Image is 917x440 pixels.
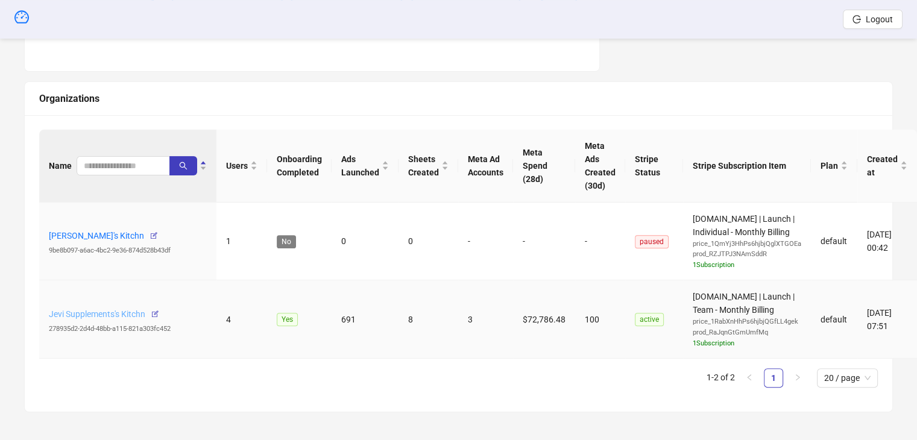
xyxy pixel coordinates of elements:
[764,368,783,388] li: 1
[216,280,267,359] td: 4
[169,156,197,175] button: search
[39,91,878,106] div: Organizations
[216,203,267,281] td: 1
[635,313,664,326] span: active
[867,152,898,179] span: Created at
[740,368,759,388] li: Previous Page
[49,231,144,240] a: [PERSON_NAME]'s Kitchn
[575,130,625,203] th: Meta Ads Created (30d)
[216,130,267,203] th: Users
[788,368,807,388] button: right
[746,374,753,381] span: left
[693,239,801,250] div: price_1QmYj3HhPs6hjbjQglXTGOEa
[267,130,332,203] th: Onboarding Completed
[693,316,801,327] div: price_1RabXnHhPs6hjbjQGfLL4gek
[585,234,616,248] div: -
[788,368,807,388] li: Next Page
[817,368,878,388] div: Page Size
[693,214,801,271] span: [DOMAIN_NAME] | Launch | Individual - Monthly Billing
[468,313,503,326] div: 3
[513,130,575,203] th: Meta Spend (28d)
[277,235,296,248] span: No
[49,324,207,335] div: 278935d2-2d4d-48bb-a115-821a303fc452
[332,130,399,203] th: Ads Launched
[408,152,439,179] span: Sheets Created
[843,10,903,29] button: Logout
[764,369,783,387] a: 1
[468,234,503,248] div: -
[794,374,801,381] span: right
[585,313,616,326] div: 100
[857,130,917,203] th: Created at
[693,260,801,271] div: 1 Subscription
[811,203,857,281] td: default
[513,280,575,359] td: $72,786.48
[693,292,801,348] span: [DOMAIN_NAME] | Launch | Team - Monthly Billing
[332,280,399,359] td: 691
[226,159,248,172] span: Users
[683,130,811,203] th: Stripe Subscription Item
[811,130,857,203] th: Plan
[341,152,379,179] span: Ads Launched
[277,313,298,326] span: Yes
[49,245,207,256] div: 9be8b097-a6ac-4bc2-9e36-874d528b43df
[811,280,857,359] td: default
[824,369,871,387] span: 20 / page
[707,368,735,388] li: 1-2 of 2
[866,14,893,24] span: Logout
[332,203,399,281] td: 0
[693,327,801,338] div: prod_RaJqnGtGmUmfMq
[513,203,575,281] td: -
[852,15,861,24] span: logout
[857,280,917,359] td: [DATE] 07:51
[625,130,683,203] th: Stripe Status
[14,10,29,24] span: dashboard
[693,338,801,349] div: 1 Subscription
[399,203,458,281] td: 0
[458,130,513,203] th: Meta Ad Accounts
[857,203,917,281] td: [DATE] 00:42
[179,162,187,170] span: search
[49,309,145,319] a: Jevi Supplements's Kitchn
[740,368,759,388] button: left
[635,235,669,248] span: paused
[399,130,458,203] th: Sheets Created
[821,159,838,172] span: Plan
[693,249,801,260] div: prod_RZJTPJ3NAmSddR
[399,280,458,359] td: 8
